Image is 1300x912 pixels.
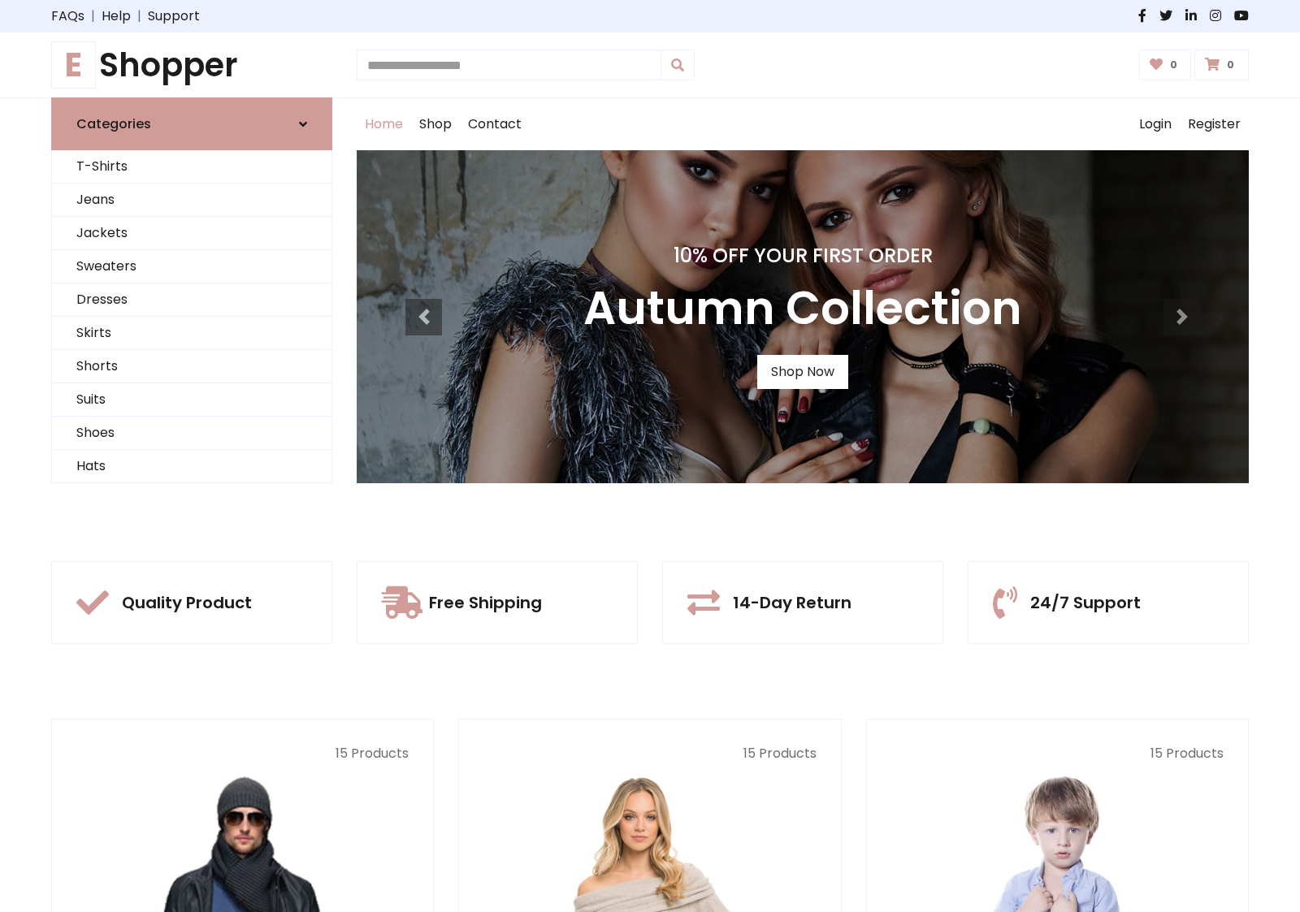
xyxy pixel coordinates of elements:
span: | [131,6,148,26]
span: | [84,6,102,26]
a: EShopper [51,45,332,84]
h3: Autumn Collection [583,281,1022,335]
a: Register [1180,98,1249,150]
a: Home [357,98,411,150]
a: Shoes [52,417,331,450]
h5: Free Shipping [429,593,542,612]
span: 0 [1166,58,1181,72]
h5: 24/7 Support [1030,593,1141,612]
span: E [51,41,96,89]
a: Contact [460,98,530,150]
h5: 14-Day Return [733,593,851,612]
a: Hats [52,450,331,483]
a: Support [148,6,200,26]
a: Login [1131,98,1180,150]
a: Sweaters [52,250,331,283]
a: Dresses [52,283,331,317]
a: Categories [51,97,332,150]
h4: 10% Off Your First Order [583,244,1022,268]
span: 0 [1223,58,1238,72]
a: Jackets [52,217,331,250]
a: Help [102,6,131,26]
a: Shorts [52,350,331,383]
a: Suits [52,383,331,417]
a: Shop Now [757,355,848,389]
p: 15 Products [891,744,1224,763]
p: 15 Products [76,744,409,763]
a: Jeans [52,184,331,217]
p: 15 Products [483,744,816,763]
h5: Quality Product [122,593,252,612]
a: 0 [1194,50,1249,80]
a: Skirts [52,317,331,350]
a: T-Shirts [52,150,331,184]
h6: Categories [76,116,151,132]
a: Shop [411,98,460,150]
a: FAQs [51,6,84,26]
a: 0 [1139,50,1192,80]
h1: Shopper [51,45,332,84]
